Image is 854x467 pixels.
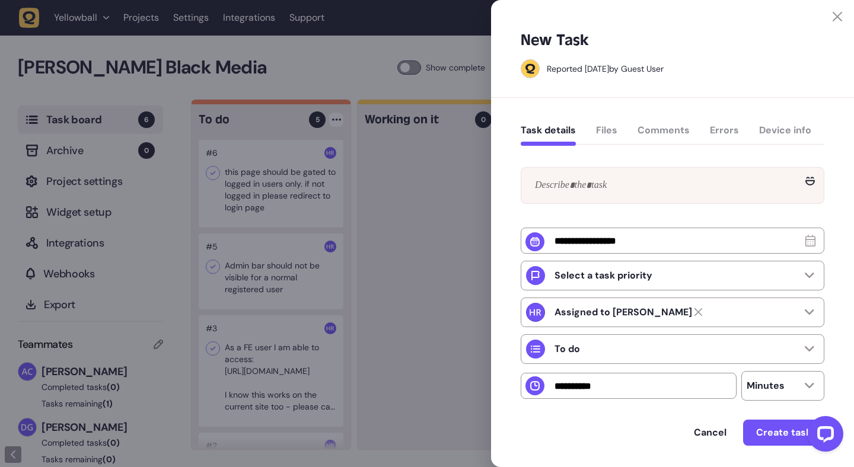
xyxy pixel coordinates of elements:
h5: New Task [521,31,589,50]
div: Reported [DATE] [547,63,609,74]
iframe: LiveChat chat widget [798,411,848,461]
button: Task details [521,124,576,146]
p: Minutes [747,380,785,392]
div: by Guest User [547,63,664,75]
img: Guest User [521,60,539,78]
button: Create task [743,420,824,446]
span: Create task [756,426,811,439]
p: Select a task priority [555,270,652,282]
span: Cancel [694,426,726,439]
p: To do [555,343,580,355]
button: Cancel [682,421,738,444]
strong: Harry Robinson [555,306,692,318]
